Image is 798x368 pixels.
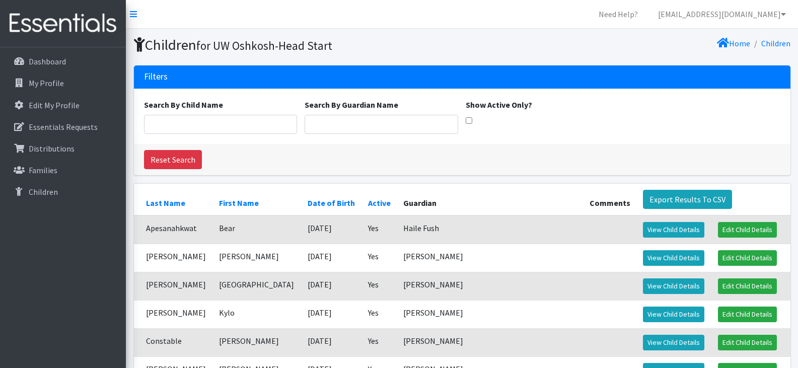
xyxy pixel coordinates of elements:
[29,143,75,154] p: Distributions
[134,244,213,272] td: [PERSON_NAME]
[643,190,732,209] a: Export Results To CSV
[4,117,122,137] a: Essentials Requests
[134,300,213,328] td: [PERSON_NAME]
[718,278,777,294] a: Edit Child Details
[4,160,122,180] a: Families
[134,272,213,300] td: [PERSON_NAME]
[29,122,98,132] p: Essentials Requests
[718,222,777,238] a: Edit Child Details
[397,328,583,356] td: [PERSON_NAME]
[397,272,583,300] td: [PERSON_NAME]
[718,335,777,350] a: Edit Child Details
[4,95,122,115] a: Edit My Profile
[4,73,122,93] a: My Profile
[761,38,790,48] a: Children
[134,215,213,244] td: Apesanahkwat
[4,51,122,71] a: Dashboard
[213,328,302,356] td: [PERSON_NAME]
[717,38,750,48] a: Home
[362,300,397,328] td: Yes
[643,222,704,238] a: View Child Details
[397,215,583,244] td: Haile Fush
[29,165,57,175] p: Families
[643,335,704,350] a: View Child Details
[4,7,122,40] img: HumanEssentials
[397,244,583,272] td: [PERSON_NAME]
[4,138,122,159] a: Distributions
[29,56,66,66] p: Dashboard
[196,38,332,53] small: for UW Oshkosh-Head Start
[29,100,80,110] p: Edit My Profile
[308,198,355,208] a: Date of Birth
[397,300,583,328] td: [PERSON_NAME]
[362,244,397,272] td: Yes
[643,307,704,322] a: View Child Details
[144,99,223,111] label: Search By Child Name
[213,244,302,272] td: [PERSON_NAME]
[643,250,704,266] a: View Child Details
[29,187,58,197] p: Children
[397,183,583,215] th: Guardian
[219,198,259,208] a: First Name
[213,215,302,244] td: Bear
[302,272,362,300] td: [DATE]
[305,99,398,111] label: Search By Guardian Name
[213,272,302,300] td: [GEOGRAPHIC_DATA]
[362,215,397,244] td: Yes
[29,78,64,88] p: My Profile
[213,300,302,328] td: Kylo
[591,4,646,24] a: Need Help?
[4,182,122,202] a: Children
[362,328,397,356] td: Yes
[302,244,362,272] td: [DATE]
[718,307,777,322] a: Edit Child Details
[134,36,459,54] h1: Children
[650,4,794,24] a: [EMAIL_ADDRESS][DOMAIN_NAME]
[302,215,362,244] td: [DATE]
[368,198,391,208] a: Active
[146,198,185,208] a: Last Name
[466,99,532,111] label: Show Active Only?
[144,150,202,169] a: Reset Search
[362,272,397,300] td: Yes
[302,328,362,356] td: [DATE]
[584,183,637,215] th: Comments
[302,300,362,328] td: [DATE]
[643,278,704,294] a: View Child Details
[144,71,168,82] h3: Filters
[718,250,777,266] a: Edit Child Details
[134,328,213,356] td: Constable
